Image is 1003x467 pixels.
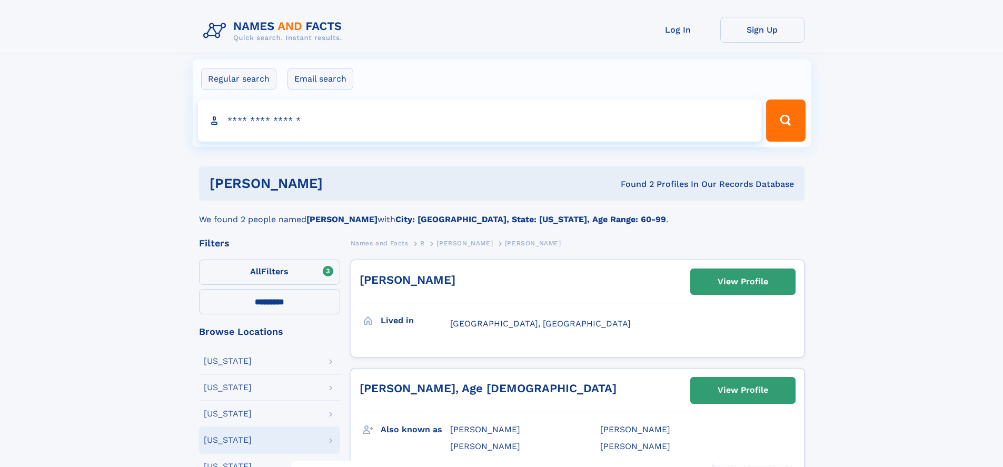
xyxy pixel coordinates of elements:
[720,17,805,43] a: Sign Up
[360,273,455,286] a: [PERSON_NAME]
[450,424,520,434] span: [PERSON_NAME]
[600,441,670,451] span: [PERSON_NAME]
[250,266,261,276] span: All
[199,260,340,285] label: Filters
[436,236,493,250] a: [PERSON_NAME]
[718,270,768,294] div: View Profile
[204,357,252,365] div: [US_STATE]
[395,214,666,224] b: City: [GEOGRAPHIC_DATA], State: [US_STATE], Age Range: 60-99
[351,236,409,250] a: Names and Facts
[287,68,353,90] label: Email search
[199,327,340,336] div: Browse Locations
[691,377,795,403] a: View Profile
[204,383,252,392] div: [US_STATE]
[718,378,768,402] div: View Profile
[199,17,351,45] img: Logo Names and Facts
[204,436,252,444] div: [US_STATE]
[766,100,805,142] button: Search Button
[450,441,520,451] span: [PERSON_NAME]
[199,239,340,248] div: Filters
[600,424,670,434] span: [PERSON_NAME]
[420,240,425,247] span: R
[381,312,450,330] h3: Lived in
[201,68,276,90] label: Regular search
[360,382,617,395] a: [PERSON_NAME], Age [DEMOGRAPHIC_DATA]
[420,236,425,250] a: R
[691,269,795,294] a: View Profile
[210,177,472,190] h1: [PERSON_NAME]
[505,240,561,247] span: [PERSON_NAME]
[436,240,493,247] span: [PERSON_NAME]
[381,421,450,439] h3: Also known as
[636,17,720,43] a: Log In
[472,178,794,190] div: Found 2 Profiles In Our Records Database
[450,319,631,329] span: [GEOGRAPHIC_DATA], [GEOGRAPHIC_DATA]
[199,201,805,226] div: We found 2 people named with .
[204,410,252,418] div: [US_STATE]
[198,100,762,142] input: search input
[306,214,378,224] b: [PERSON_NAME]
